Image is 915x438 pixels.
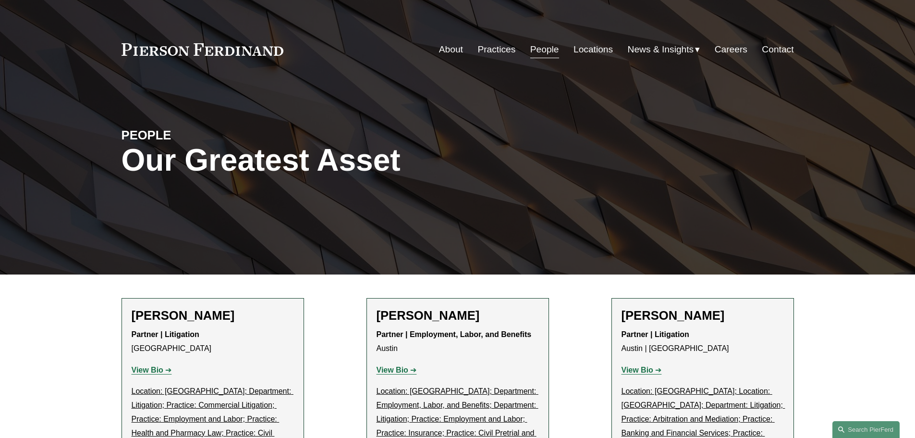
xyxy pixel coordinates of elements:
[132,366,172,374] a: View Bio
[832,421,900,438] a: Search this site
[377,366,417,374] a: View Bio
[132,366,163,374] strong: View Bio
[622,366,662,374] a: View Bio
[377,366,408,374] strong: View Bio
[132,328,294,356] p: [GEOGRAPHIC_DATA]
[122,143,570,178] h1: Our Greatest Asset
[622,366,653,374] strong: View Bio
[628,40,700,59] a: folder dropdown
[530,40,559,59] a: People
[622,330,689,338] strong: Partner | Litigation
[377,328,539,356] p: Austin
[573,40,613,59] a: Locations
[122,127,290,143] h4: PEOPLE
[762,40,793,59] a: Contact
[622,328,784,356] p: Austin | [GEOGRAPHIC_DATA]
[132,308,294,323] h2: [PERSON_NAME]
[715,40,747,59] a: Careers
[622,308,784,323] h2: [PERSON_NAME]
[477,40,515,59] a: Practices
[377,308,539,323] h2: [PERSON_NAME]
[132,330,199,338] strong: Partner | Litigation
[628,41,694,58] span: News & Insights
[377,330,532,338] strong: Partner | Employment, Labor, and Benefits
[439,40,463,59] a: About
